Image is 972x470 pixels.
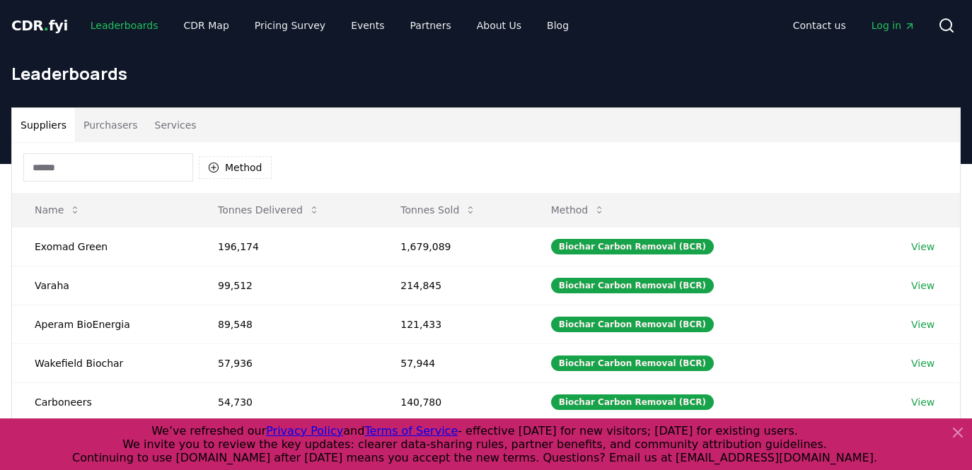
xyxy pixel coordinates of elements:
a: About Us [465,13,533,38]
td: Varaha [12,266,195,305]
td: 89,548 [195,305,378,343]
td: 99,512 [195,266,378,305]
button: Suppliers [12,108,75,142]
div: Biochar Carbon Removal (BCR) [551,317,714,332]
td: 140,780 [378,382,528,421]
span: . [44,17,49,34]
a: Partners [399,13,463,38]
button: Tonnes Delivered [207,196,331,224]
td: Aperam BioEnergia [12,305,195,343]
button: Method [199,156,272,179]
a: CDR.fyi [11,16,68,35]
a: View [911,278,935,293]
a: CDR Map [173,13,241,38]
button: Purchasers [75,108,146,142]
a: Blog [536,13,580,38]
a: Log in [860,13,927,38]
a: Leaderboards [79,13,170,38]
span: Log in [872,18,915,33]
a: Pricing Survey [243,13,337,38]
td: 214,845 [378,266,528,305]
div: Biochar Carbon Removal (BCR) [551,356,714,371]
a: View [911,240,935,254]
nav: Main [79,13,580,38]
td: 57,936 [195,343,378,382]
td: 57,944 [378,343,528,382]
span: CDR fyi [11,17,68,34]
td: 54,730 [195,382,378,421]
td: 1,679,089 [378,227,528,266]
a: View [911,317,935,331]
td: 196,174 [195,227,378,266]
td: Exomad Green [12,227,195,266]
a: Contact us [782,13,857,38]
td: Carboneers [12,382,195,421]
button: Services [146,108,205,142]
div: Biochar Carbon Removal (BCR) [551,394,714,410]
nav: Main [782,13,927,38]
td: 121,433 [378,305,528,343]
td: Wakefield Biochar [12,343,195,382]
button: Method [540,196,617,224]
div: Biochar Carbon Removal (BCR) [551,278,714,293]
h1: Leaderboards [11,62,961,85]
a: View [911,356,935,370]
div: Biochar Carbon Removal (BCR) [551,239,714,254]
button: Tonnes Sold [389,196,487,224]
a: Events [340,13,395,38]
a: View [911,395,935,409]
button: Name [23,196,92,224]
